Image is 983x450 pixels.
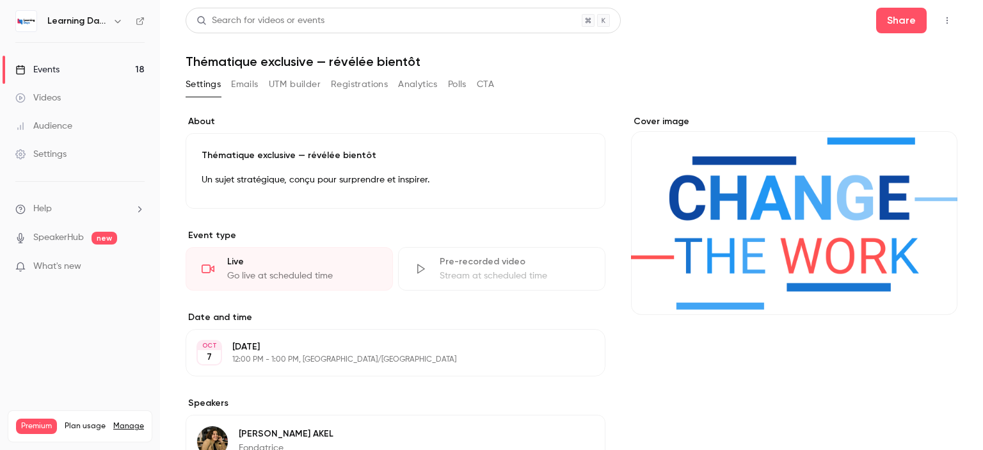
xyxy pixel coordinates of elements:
[33,231,84,245] a: SpeakerHub
[186,54,957,69] h1: Thématique exclusive — révélée bientôt
[631,115,957,128] label: Cover image
[202,149,589,162] p: Thématique exclusive — révélée bientôt
[227,269,377,282] div: Go live at scheduled time
[15,92,61,104] div: Videos
[239,428,333,440] p: [PERSON_NAME] AKEL
[33,33,145,44] div: Domaine: [DOMAIN_NAME]
[876,8,927,33] button: Share
[186,229,605,242] p: Event type
[36,20,63,31] div: v 4.0.25
[20,33,31,44] img: website_grey.svg
[52,74,62,84] img: tab_domain_overview_orange.svg
[129,261,145,273] iframe: Noticeable Trigger
[186,397,605,410] label: Speakers
[65,421,106,431] span: Plan usage
[15,63,60,76] div: Events
[440,269,589,282] div: Stream at scheduled time
[186,311,605,324] label: Date and time
[15,148,67,161] div: Settings
[232,355,538,365] p: 12:00 PM - 1:00 PM, [GEOGRAPHIC_DATA]/[GEOGRAPHIC_DATA]
[196,14,324,28] div: Search for videos or events
[92,232,117,245] span: new
[33,260,81,273] span: What's new
[202,172,589,188] p: Un sujet stratégique, conçu pour surprendre et inspirer.
[20,20,31,31] img: logo_orange.svg
[448,74,467,95] button: Polls
[15,202,145,216] li: help-dropdown-opener
[33,202,52,216] span: Help
[331,74,388,95] button: Registrations
[398,74,438,95] button: Analytics
[269,74,321,95] button: UTM builder
[47,15,108,28] h6: Learning Days
[232,341,538,353] p: [DATE]
[207,351,212,364] p: 7
[145,74,156,84] img: tab_keywords_by_traffic_grey.svg
[186,247,393,291] div: LiveGo live at scheduled time
[159,76,196,84] div: Mots-clés
[186,115,605,128] label: About
[398,247,605,291] div: Pre-recorded videoStream at scheduled time
[631,115,957,315] section: Cover image
[16,419,57,434] span: Premium
[186,74,221,95] button: Settings
[440,255,589,268] div: Pre-recorded video
[15,120,72,133] div: Audience
[113,421,144,431] a: Manage
[66,76,99,84] div: Domaine
[198,341,221,350] div: OCT
[477,74,494,95] button: CTA
[227,255,377,268] div: Live
[231,74,258,95] button: Emails
[16,11,36,31] img: Learning Days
